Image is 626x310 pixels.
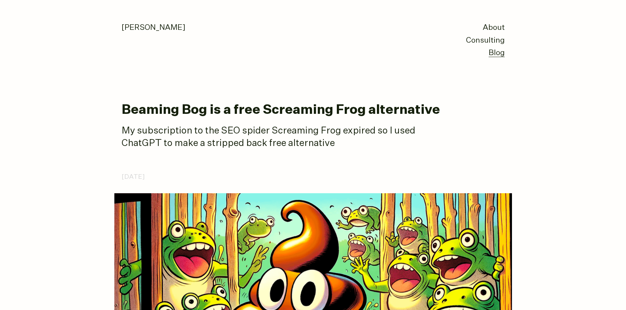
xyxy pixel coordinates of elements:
a: Consulting [466,37,505,44]
a: Blog [489,49,505,57]
a: About [483,24,505,31]
a: [PERSON_NAME] [122,24,185,31]
h1: Beaming Bog is a free Screaming Frog alternative [122,103,505,117]
p: My subscription to the SEO spider Screaming Frog expired so I used ChatGPT to make a stripped bac... [122,125,450,150]
nav: primary [466,22,505,60]
time: [DATE] [122,172,145,182]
